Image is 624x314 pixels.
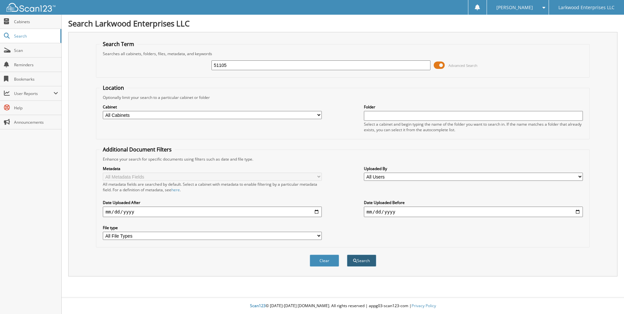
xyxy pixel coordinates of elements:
[68,18,617,29] h1: Search Larkwood Enterprises LLC
[14,91,54,96] span: User Reports
[496,6,533,9] span: [PERSON_NAME]
[14,76,58,82] span: Bookmarks
[347,255,376,267] button: Search
[14,48,58,53] span: Scan
[364,104,583,110] label: Folder
[448,63,477,68] span: Advanced Search
[14,19,58,24] span: Cabinets
[103,166,322,171] label: Metadata
[103,181,322,193] div: All metadata fields are searched by default. Select a cabinet with metadata to enable filtering b...
[14,33,57,39] span: Search
[14,119,58,125] span: Announcements
[100,156,586,162] div: Enhance your search for specific documents using filters such as date and file type.
[100,40,137,48] legend: Search Term
[100,146,175,153] legend: Additional Document Filters
[171,187,180,193] a: here
[103,225,322,230] label: File type
[364,121,583,133] div: Select a cabinet and begin typing the name of the folder you want to search in. If the name match...
[62,298,624,314] div: © [DATE]-[DATE] [DOMAIN_NAME]. All rights reserved | appg03-scan123-com |
[591,283,624,314] iframe: Chat Widget
[364,200,583,205] label: Date Uploaded Before
[103,200,322,205] label: Date Uploaded After
[103,207,322,217] input: start
[364,207,583,217] input: end
[103,104,322,110] label: Cabinet
[100,51,586,56] div: Searches all cabinets, folders, files, metadata, and keywords
[250,303,266,308] span: Scan123
[14,62,58,68] span: Reminders
[364,166,583,171] label: Uploaded By
[100,95,586,100] div: Optionally limit your search to a particular cabinet or folder
[558,6,615,9] span: Larkwood Enterprises LLC
[100,84,127,91] legend: Location
[412,303,436,308] a: Privacy Policy
[7,3,55,12] img: scan123-logo-white.svg
[14,105,58,111] span: Help
[310,255,339,267] button: Clear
